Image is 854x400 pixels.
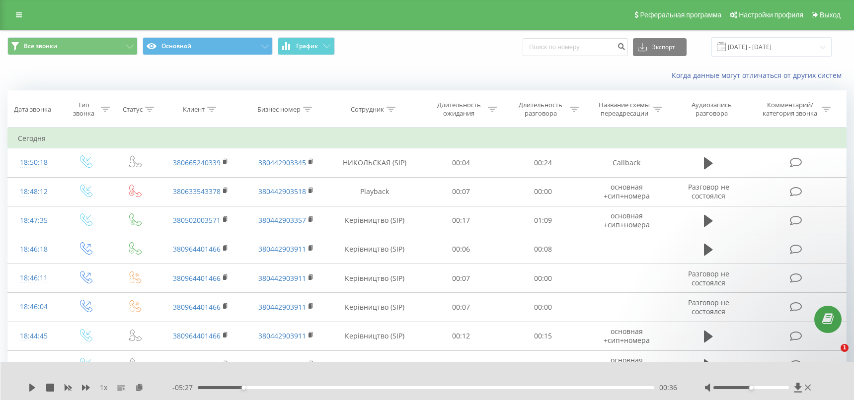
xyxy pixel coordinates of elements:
[584,148,669,177] td: Callback
[173,187,221,196] a: 380633543378
[258,187,306,196] a: 380442903518
[584,206,669,235] td: основная +сип+номера
[328,148,420,177] td: НИКОЛЬСКАЯ (SIP)
[100,383,107,393] span: 1 x
[820,344,844,368] iframe: Intercom live chat
[173,215,221,225] a: 380502003571
[841,344,849,352] span: 1
[502,148,584,177] td: 00:24
[69,101,99,118] div: Тип звонка
[328,235,420,264] td: Керівництво (SIP)
[14,105,51,114] div: Дата звонка
[328,177,420,206] td: Playback
[688,269,729,287] span: Разговор не состоялся
[18,268,50,288] div: 18:46:11
[502,177,584,206] td: 00:00
[420,350,502,379] td: 00:25
[143,37,273,55] button: Основной
[173,273,221,283] a: 380964401466
[514,101,567,118] div: Длительность разговора
[420,206,502,235] td: 00:17
[183,105,205,114] div: Клиент
[420,293,502,322] td: 00:07
[258,302,306,312] a: 380442903911
[18,211,50,230] div: 18:47:35
[820,11,841,19] span: Выход
[328,293,420,322] td: Керівництво (SIP)
[420,177,502,206] td: 00:07
[258,244,306,254] a: 380442903911
[749,386,753,390] div: Accessibility label
[18,327,50,346] div: 18:44:45
[258,331,306,340] a: 380442903911
[18,240,50,259] div: 18:46:18
[659,383,677,393] span: 00:36
[640,11,721,19] span: Реферальная программа
[420,148,502,177] td: 00:04
[173,158,221,167] a: 380665240339
[328,264,420,293] td: Керівництво (SIP)
[278,37,335,55] button: График
[502,293,584,322] td: 00:00
[258,158,306,167] a: 380442903345
[24,42,57,50] span: Все звонки
[502,350,584,379] td: 06:03
[420,264,502,293] td: 00:07
[173,302,221,312] a: 380964401466
[502,322,584,350] td: 00:15
[7,37,138,55] button: Все звонки
[18,182,50,201] div: 18:48:12
[123,105,143,114] div: Статус
[523,38,628,56] input: Поиск по номеру
[672,70,847,80] a: Когда данные могут отличаться от других систем
[680,101,744,118] div: Аудиозапись разговора
[18,297,50,317] div: 18:46:04
[351,105,384,114] div: Сотрудник
[584,322,669,350] td: основная +сип+номера
[598,101,651,118] div: Название схемы переадресации
[688,182,729,200] span: Разговор не состоялся
[502,206,584,235] td: 01:09
[420,235,502,264] td: 00:06
[584,177,669,206] td: основная +сип+номера
[761,101,819,118] div: Комментарий/категория звонка
[502,264,584,293] td: 00:00
[173,331,221,340] a: 380964401466
[173,360,221,369] a: 380967857078
[328,206,420,235] td: Керівництво (SIP)
[296,43,318,50] span: График
[18,355,50,375] div: 18:43:08
[584,350,669,379] td: основная +сип+номера
[328,322,420,350] td: Керівництво (SIP)
[432,101,485,118] div: Длительность ожидания
[8,129,847,148] td: Сегодня
[18,153,50,172] div: 18:50:18
[258,273,306,283] a: 380442903911
[173,244,221,254] a: 380964401466
[172,383,198,393] span: - 05:27
[688,298,729,316] span: Разговор не состоялся
[502,235,584,264] td: 00:08
[633,38,687,56] button: Экспорт
[241,386,245,390] div: Accessibility label
[328,350,420,379] td: НИКОЛЬСКАЯ (SIP)
[257,105,301,114] div: Бизнес номер
[420,322,502,350] td: 00:12
[258,215,306,225] a: 380442903357
[739,11,803,19] span: Настройки профиля
[258,360,306,369] a: 380442992268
